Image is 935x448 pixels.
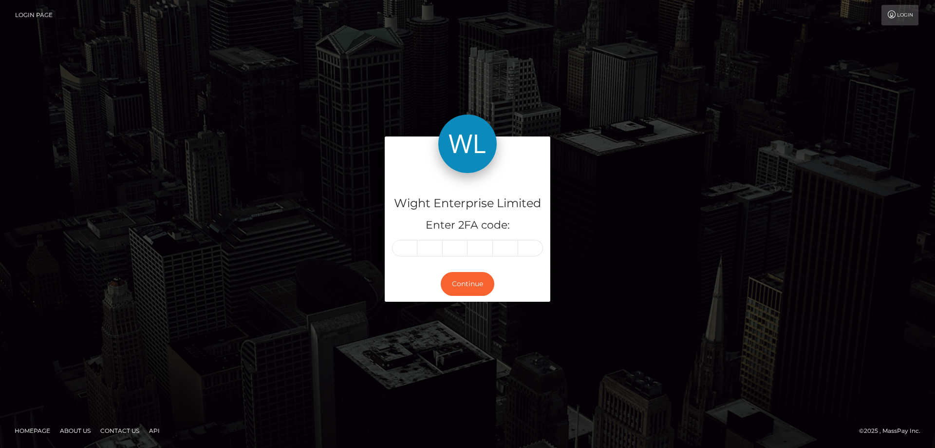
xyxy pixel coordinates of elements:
[145,423,164,438] a: API
[441,272,494,296] button: Continue
[859,426,928,436] div: © 2025 , MassPay Inc.
[15,5,53,25] a: Login Page
[96,423,143,438] a: Contact Us
[881,5,918,25] a: Login
[438,115,497,173] img: Wight Enterprise Limited
[392,218,543,233] h5: Enter 2FA code:
[392,195,543,212] h4: Wight Enterprise Limited
[11,423,54,438] a: Homepage
[56,423,94,438] a: About Us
